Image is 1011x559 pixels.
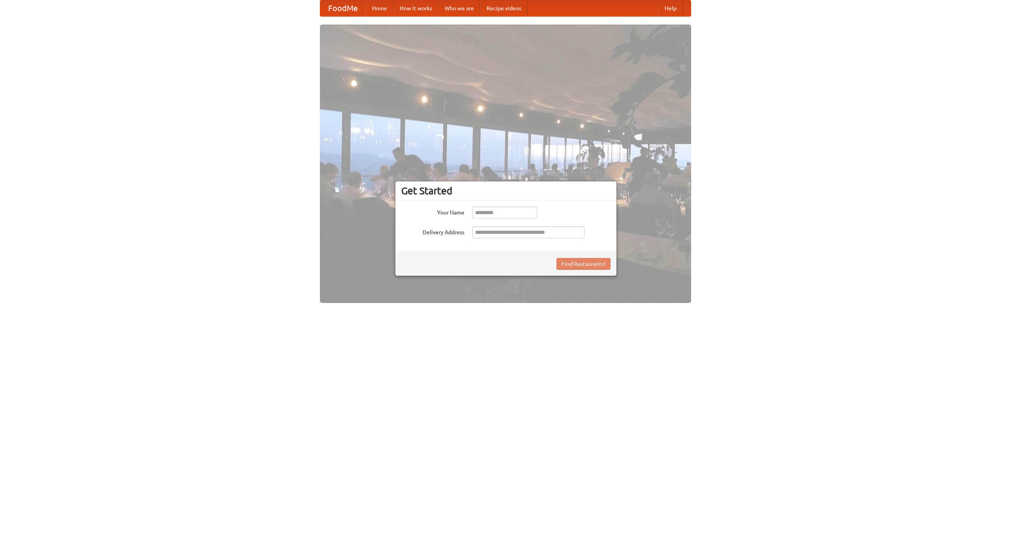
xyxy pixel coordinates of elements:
h3: Get Started [401,185,611,197]
a: Home [366,0,393,16]
a: Recipe videos [480,0,528,16]
label: Delivery Address [401,226,464,236]
button: Find Restaurants! [556,258,611,270]
a: How it works [393,0,438,16]
a: Help [658,0,683,16]
label: Your Name [401,207,464,216]
a: FoodMe [320,0,366,16]
a: Who we are [438,0,480,16]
